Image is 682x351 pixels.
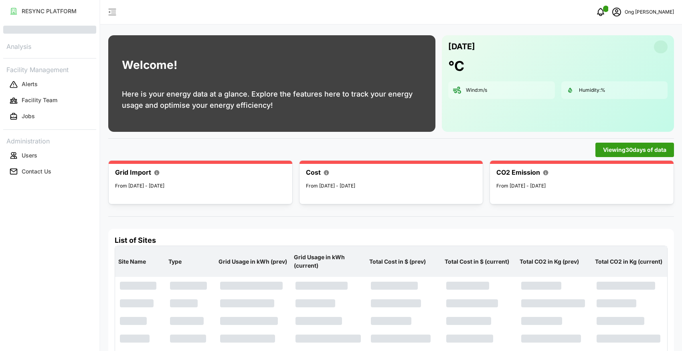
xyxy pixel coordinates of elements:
button: Users [3,148,96,163]
p: Grid Import [115,167,151,178]
p: Administration [3,135,96,146]
p: Contact Us [22,167,51,175]
button: Viewing30days of data [595,143,674,157]
p: Jobs [22,112,35,120]
p: From [DATE] - [DATE] [496,182,667,190]
p: Cost [306,167,321,178]
p: Analysis [3,40,96,52]
p: Grid Usage in kWh (prev) [217,251,289,272]
h1: °C [448,57,464,75]
a: RESYNC PLATFORM [3,3,96,19]
p: Total CO2 in Kg (prev) [518,251,590,272]
a: Users [3,147,96,163]
a: Contact Us [3,163,96,180]
p: Facility Team [22,96,57,104]
a: Alerts [3,77,96,93]
p: Ong [PERSON_NAME] [625,8,674,16]
p: Grid Usage in kWh (current) [292,247,364,276]
button: Alerts [3,77,96,92]
p: [DATE] [448,40,475,53]
p: RESYNC PLATFORM [22,7,77,15]
button: Jobs [3,109,96,124]
p: Type [167,251,214,272]
button: notifications [593,4,609,20]
span: Viewing 30 days of data [603,143,666,157]
p: Humidity: % [579,87,605,94]
h1: Welcome! [122,56,177,74]
p: Alerts [22,80,38,88]
button: RESYNC PLATFORM [3,4,96,18]
a: Facility Team [3,93,96,109]
p: From [DATE] - [DATE] [306,182,477,190]
button: schedule [609,4,625,20]
p: Users [22,151,37,159]
p: Total CO2 in Kg (current) [593,251,666,272]
p: Facility Management [3,63,96,75]
p: Total Cost in $ (current) [443,251,515,272]
p: Total Cost in $ (prev) [368,251,440,272]
button: Contact Us [3,164,96,179]
h4: List of Sites [115,235,668,246]
p: From [DATE] - [DATE] [115,182,286,190]
p: CO2 Emission [496,167,540,178]
button: Facility Team [3,93,96,108]
p: Wind: m/s [466,87,487,94]
a: Jobs [3,109,96,125]
p: Site Name [117,251,164,272]
p: Here is your energy data at a glance. Explore the features here to track your energy usage and op... [122,89,422,111]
